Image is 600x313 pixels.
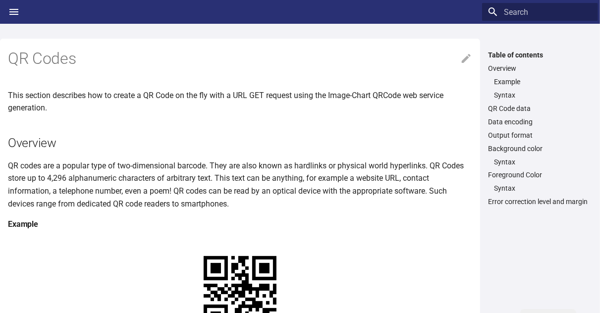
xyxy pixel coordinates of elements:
input: Search [482,3,598,21]
h2: Overview [8,134,472,152]
a: Data encoding [488,117,592,126]
p: QR codes are a popular type of two-dimensional barcode. They are also known as hardlinks or physi... [8,159,472,210]
a: QR Code data [488,104,592,113]
a: Background color [488,144,592,153]
p: This section describes how to create a QR Code on the fly with a URL GET request using the Image-... [8,89,472,114]
a: Syntax [494,91,592,100]
a: Foreground Color [488,170,592,179]
a: Error correction level and margin [488,197,592,206]
nav: Overview [488,77,592,100]
h1: QR Codes [8,49,472,69]
a: Syntax [494,157,592,166]
label: Table of contents [482,51,598,59]
nav: Foreground Color [488,184,592,193]
nav: Background color [488,157,592,166]
nav: Table of contents [482,51,598,207]
a: Output format [488,131,592,140]
a: Overview [488,64,592,73]
a: Syntax [494,184,592,193]
a: Example [494,77,592,86]
h4: Example [8,218,472,231]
